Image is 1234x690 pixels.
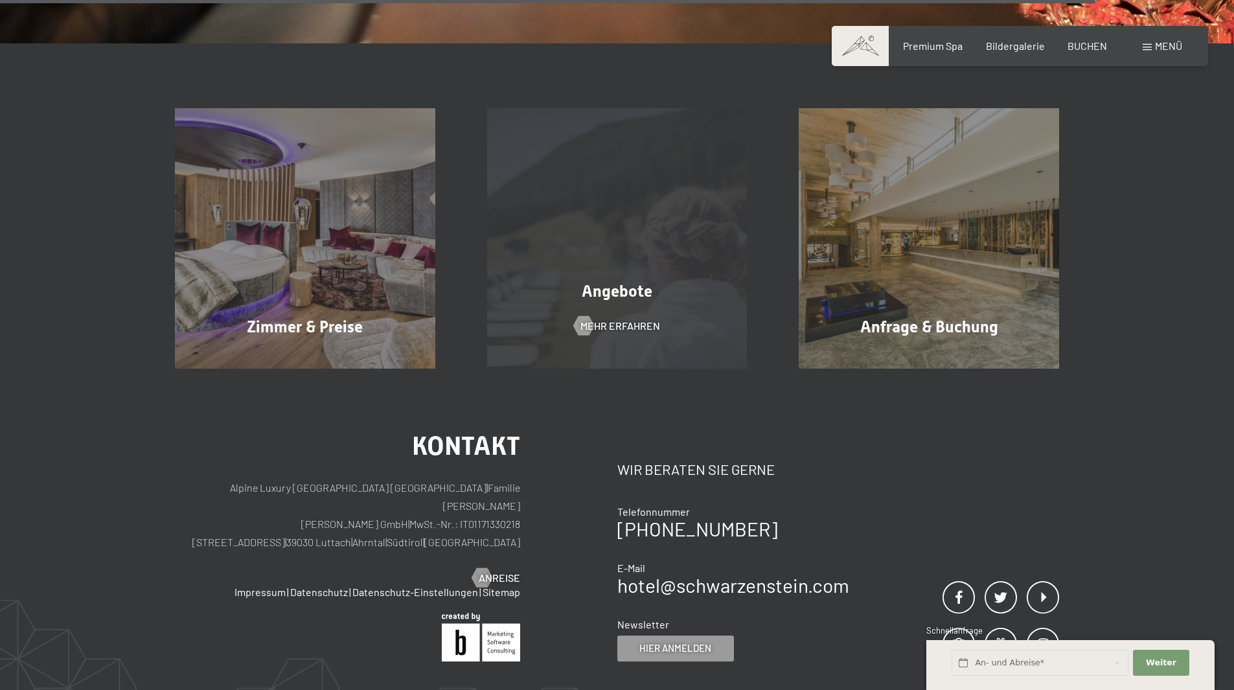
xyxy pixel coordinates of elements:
[234,586,286,598] a: Impressum
[580,319,660,333] span: Mehr erfahren
[442,613,520,661] img: Brandnamic GmbH | Leading Hospitality Solutions
[385,536,387,548] span: |
[986,40,1045,52] a: Bildergalerie
[773,108,1085,369] a: Im Top-Hotel in Südtirol all inclusive urlauben Anfrage & Buchung
[247,317,363,336] span: Zimmer & Preise
[423,536,424,548] span: |
[352,586,478,598] a: Datenschutz-Einstellungen
[617,618,669,630] span: Newsletter
[351,536,352,548] span: |
[617,505,690,518] span: Telefonnummer
[285,536,286,548] span: |
[617,573,849,597] a: hotel@schwarzenstein.com
[290,586,348,598] a: Datenschutz
[349,586,351,598] span: |
[617,562,645,574] span: E-Mail
[1146,657,1176,669] span: Weiter
[287,586,289,598] span: |
[926,625,983,636] span: Schnellanfrage
[617,517,777,540] a: [PHONE_NUMBER]
[1068,40,1107,52] a: BUCHEN
[617,461,775,477] span: Wir beraten Sie gerne
[903,40,963,52] a: Premium Spa
[486,481,488,494] span: |
[1133,650,1189,676] button: Weiter
[175,479,520,551] p: Alpine Luxury [GEOGRAPHIC_DATA] [GEOGRAPHIC_DATA] Familie [PERSON_NAME] [PERSON_NAME] GmbH MwSt.-...
[582,282,652,301] span: Angebote
[412,431,520,461] span: Kontakt
[149,108,461,369] a: Im Top-Hotel in Südtirol all inclusive urlauben Zimmer & Preise
[472,571,520,585] a: Anreise
[408,518,409,530] span: |
[479,586,481,598] span: |
[461,108,773,369] a: Im Top-Hotel in Südtirol all inclusive urlauben Angebote Mehr erfahren
[479,571,520,585] span: Anreise
[639,641,711,655] span: Hier anmelden
[483,586,520,598] a: Sitemap
[1155,40,1182,52] span: Menü
[860,317,998,336] span: Anfrage & Buchung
